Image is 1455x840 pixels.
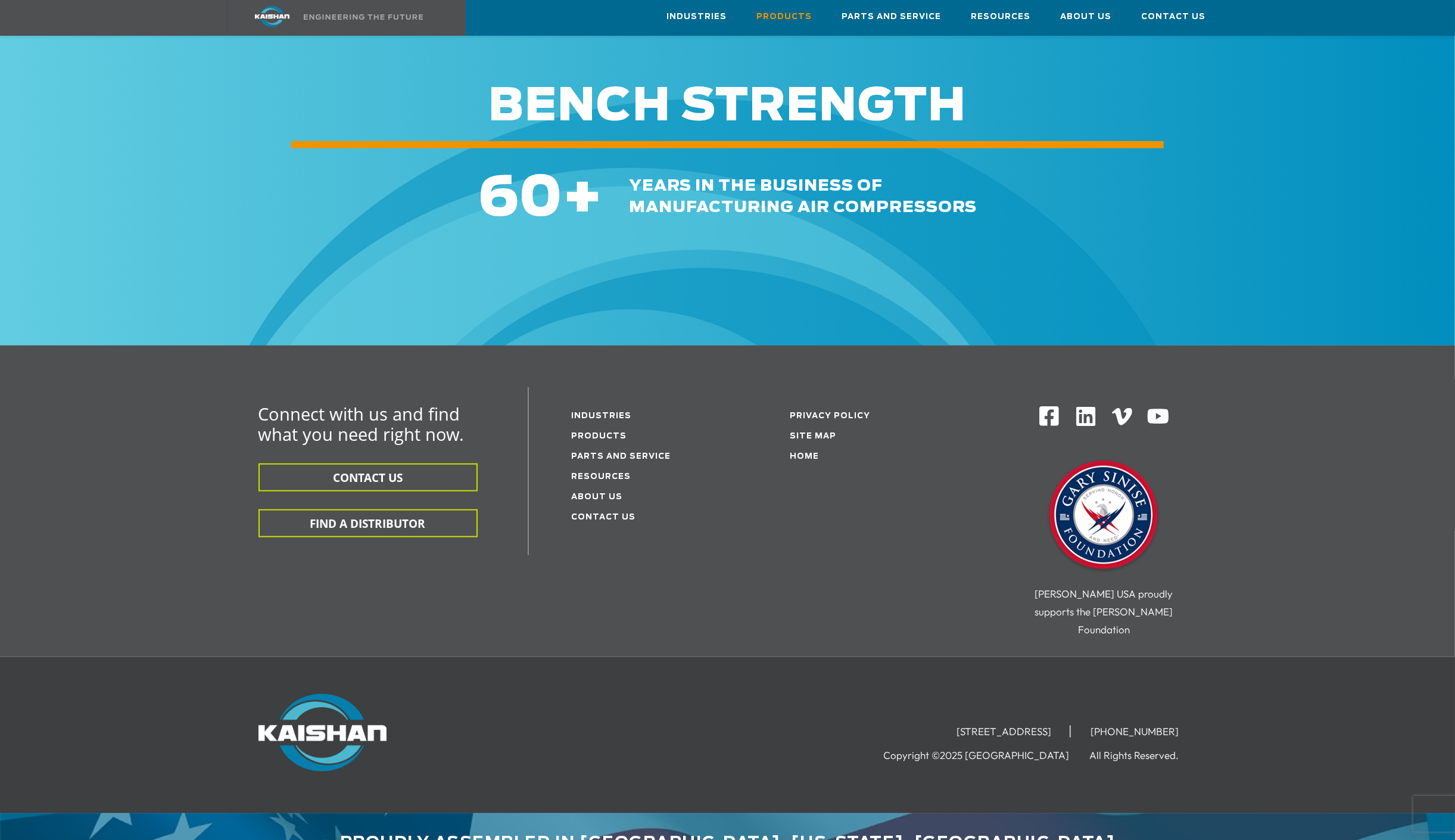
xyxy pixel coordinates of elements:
a: Products [572,433,627,440]
span: About Us [1061,10,1112,24]
li: Copyright ©2025 [GEOGRAPHIC_DATA] [884,749,1088,761]
img: Kaishan [258,694,387,771]
li: [PHONE_NUMBER] [1073,726,1197,738]
span: Resources [971,10,1031,24]
a: Home [790,453,819,461]
img: Linkedin [1074,405,1098,428]
a: Resources [971,1,1031,33]
a: Industries [667,1,727,33]
img: kaishan logo [228,6,317,27]
a: Parts and Service [842,1,942,33]
li: All Rights Reserved. [1090,749,1197,761]
a: Site Map [790,433,836,440]
a: About Us [572,493,623,501]
a: Contact Us [572,514,636,521]
span: [PERSON_NAME] USA proudly supports the [PERSON_NAME] Foundation [1035,587,1173,636]
a: Industries [572,412,632,420]
span: Industries [667,10,727,24]
span: Parts and Service [842,10,942,24]
span: years in the business of manufacturing air compressors [629,178,977,215]
li: [STREET_ADDRESS] [939,726,1071,738]
span: Products [757,10,812,24]
img: Gary Sinise Foundation [1044,457,1163,576]
span: 60 [478,172,562,226]
img: Engineering the future [304,14,423,20]
a: Privacy Policy [790,412,870,420]
img: Youtube [1146,405,1170,428]
img: Vimeo [1112,408,1132,425]
button: FIND A DISTRIBUTOR [258,509,478,537]
span: Contact Us [1142,10,1206,24]
span: + [562,172,603,226]
a: Parts and service [572,453,671,461]
a: Resources [572,473,631,481]
img: Facebook [1038,405,1060,427]
a: Products [757,1,812,33]
span: Connect with us and find what you need right now. [258,402,465,446]
a: About Us [1061,1,1112,33]
button: CONTACT US [258,463,478,491]
a: Contact Us [1142,1,1206,33]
